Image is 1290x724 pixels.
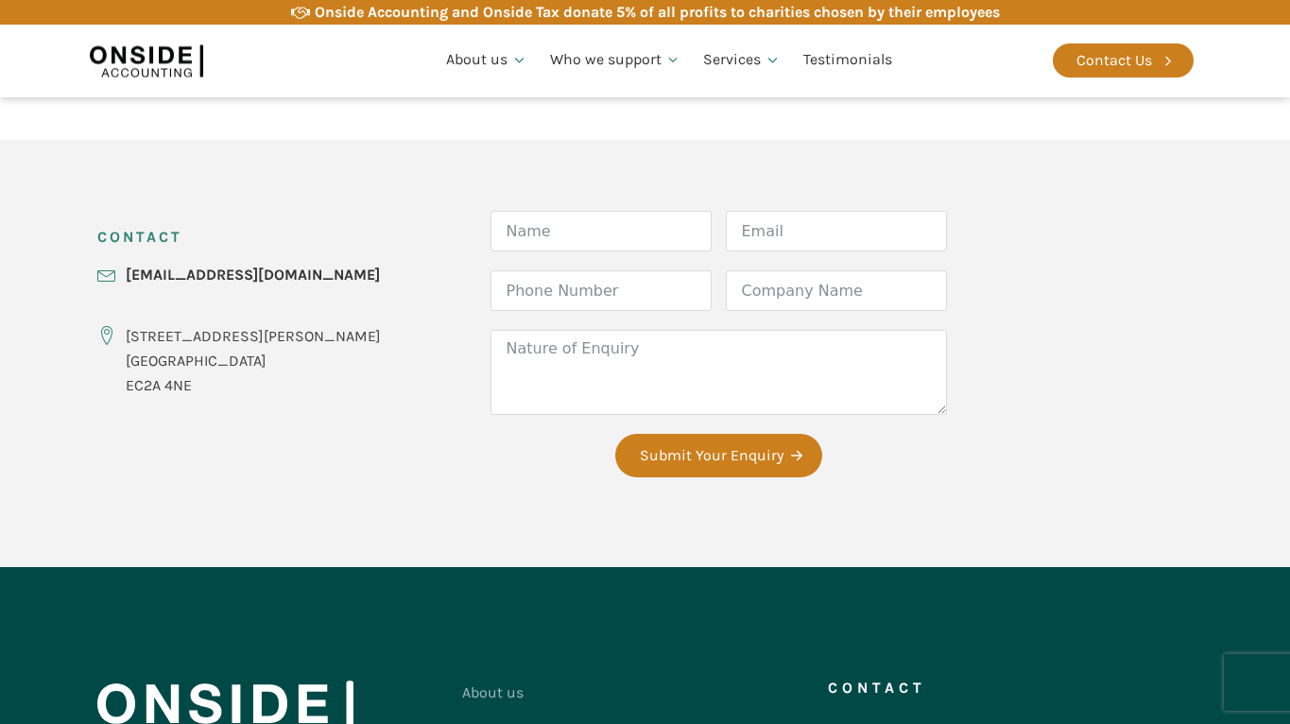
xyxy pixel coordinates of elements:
[692,28,792,93] a: Services
[1053,43,1194,78] a: Contact Us
[828,681,926,696] h5: Contact
[126,324,381,397] div: [STREET_ADDRESS][PERSON_NAME] [GEOGRAPHIC_DATA] EC2A 4NE
[435,28,539,93] a: About us
[726,211,947,251] input: Email
[726,270,947,311] input: Company Name
[490,270,712,311] input: Phone Number
[462,671,574,715] a: About us
[97,211,182,263] h3: CONTACT
[490,211,712,251] input: Name
[90,39,203,82] img: Onside Accounting
[539,28,693,93] a: Who we support
[1076,48,1152,73] div: Contact Us
[490,330,947,415] textarea: Nature of Enquiry
[126,263,380,287] a: [EMAIL_ADDRESS][DOMAIN_NAME]
[792,28,903,93] a: Testimonials
[615,434,822,477] button: Submit Your Enquiry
